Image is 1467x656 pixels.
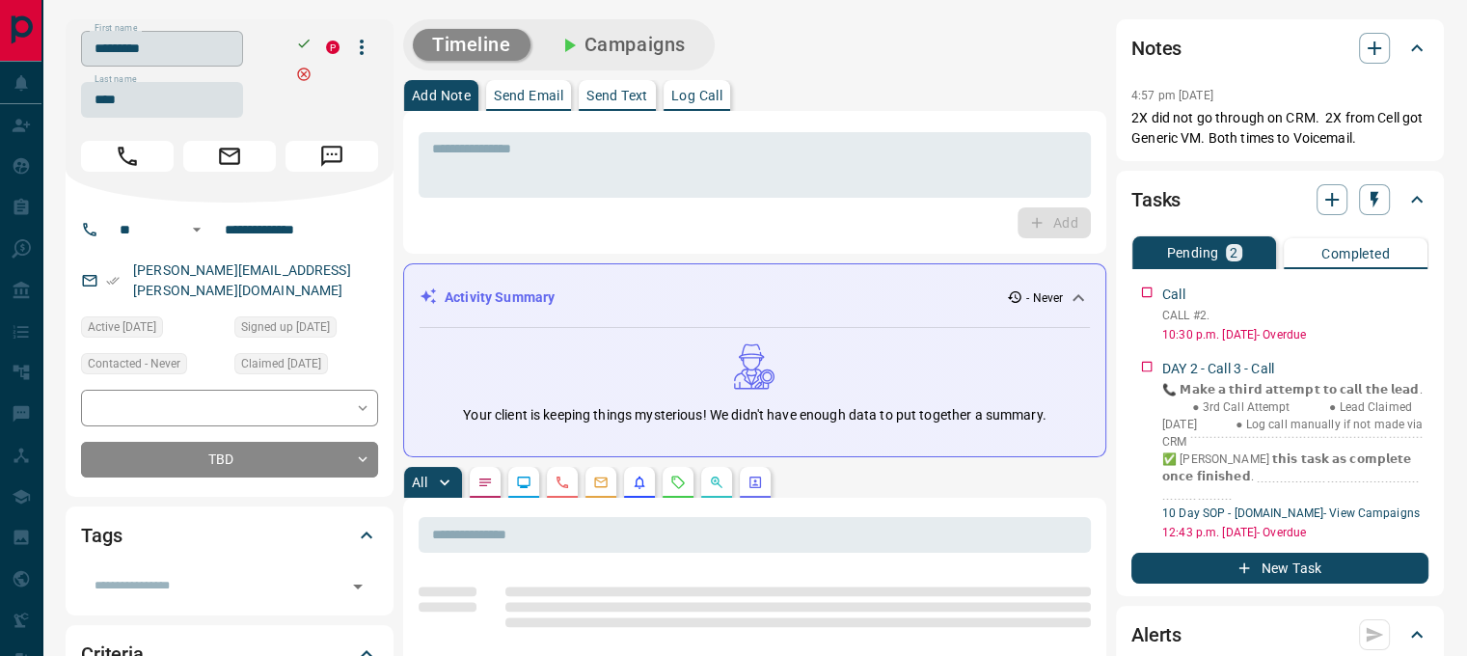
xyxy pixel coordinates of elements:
[241,317,330,337] span: Signed up [DATE]
[1131,553,1428,584] button: New Task
[1321,247,1390,260] p: Completed
[1131,89,1213,102] p: 4:57 pm [DATE]
[133,262,351,298] a: [PERSON_NAME][EMAIL_ADDRESS][PERSON_NAME][DOMAIN_NAME]
[632,475,647,490] svg: Listing Alerts
[593,475,609,490] svg: Emails
[1162,285,1185,305] p: Call
[1162,524,1428,541] p: 12:43 p.m. [DATE] - Overdue
[234,353,378,380] div: Fri Mar 08 2024
[81,141,174,172] span: Call
[241,354,321,373] span: Claimed [DATE]
[1131,184,1181,215] h2: Tasks
[1162,359,1274,379] p: DAY 2 - Call 3 - Call
[81,442,378,478] div: TBD
[445,287,555,308] p: Activity Summary
[1131,108,1428,149] p: 2X did not go through on CRM. 2X from Cell got Generic VM. Both times to Voicemail.
[670,475,686,490] svg: Requests
[709,475,724,490] svg: Opportunities
[494,89,563,102] p: Send Email
[1131,25,1428,71] div: Notes
[88,317,156,337] span: Active [DATE]
[477,475,493,490] svg: Notes
[1162,381,1428,503] p: 📞 𝗠𝗮𝗸𝗲 𝗮 𝘁𝗵𝗶𝗿𝗱 𝗮𝘁𝘁𝗲𝗺𝗽𝘁 𝘁𝗼 𝗰𝗮𝗹𝗹 𝘁𝗵𝗲 𝗹𝗲𝗮𝗱. ‎ ‎ ‎ ‎‎ ‎ ‎ ‎‎ ‎ ‎ ‎‎ ‎ ‎ ‎● 3rd Call Attempt ‎ ‎ ‎ ‎‎ ...
[1162,326,1428,343] p: 10:30 p.m. [DATE] - Overdue
[1131,619,1182,650] h2: Alerts
[1162,307,1428,324] p: CALL #2.
[183,141,276,172] span: Email
[412,89,471,102] p: Add Note
[106,274,120,287] svg: Email Verified
[463,405,1046,425] p: Your client is keeping things mysterious! We didn't have enough data to put together a summary.
[1131,33,1182,64] h2: Notes
[326,41,340,54] div: property.ca
[1230,246,1237,260] p: 2
[1162,506,1420,520] a: 10 Day SOP - [DOMAIN_NAME]- View Campaigns
[234,316,378,343] div: Fri Mar 08 2024
[88,354,180,373] span: Contacted - Never
[285,141,378,172] span: Message
[747,475,763,490] svg: Agent Actions
[516,475,531,490] svg: Lead Browsing Activity
[81,512,378,559] div: Tags
[81,520,122,551] h2: Tags
[671,89,722,102] p: Log Call
[586,89,648,102] p: Send Text
[420,280,1090,315] div: Activity Summary- Never
[538,29,705,61] button: Campaigns
[412,476,427,489] p: All
[1166,246,1218,260] p: Pending
[1026,289,1063,307] p: - Never
[1131,177,1428,223] div: Tasks
[95,73,137,86] label: Last name
[413,29,530,61] button: Timeline
[81,316,225,343] div: Fri Mar 08 2024
[344,573,371,600] button: Open
[555,475,570,490] svg: Calls
[95,22,137,35] label: First name
[185,218,208,241] button: Open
